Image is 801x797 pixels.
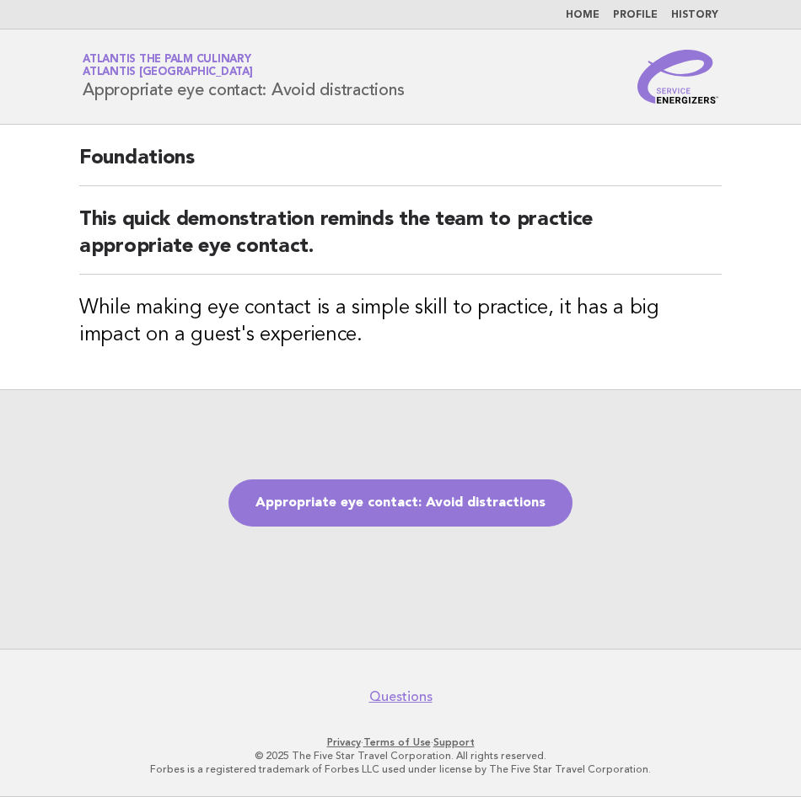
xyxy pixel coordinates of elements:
a: Terms of Use [363,736,431,748]
a: Questions [369,688,433,705]
img: Service Energizers [637,50,718,104]
a: Atlantis The Palm CulinaryAtlantis [GEOGRAPHIC_DATA] [83,54,253,78]
a: Privacy [327,736,361,748]
h1: Appropriate eye contact: Avoid distractions [83,55,404,99]
p: © 2025 The Five Star Travel Corporation. All rights reserved. [24,749,777,762]
a: Home [566,10,599,20]
p: · · [24,735,777,749]
h2: This quick demonstration reminds the team to practice appropriate eye contact. [79,206,722,275]
a: Support [433,736,475,748]
span: Atlantis [GEOGRAPHIC_DATA] [83,67,253,78]
a: History [671,10,718,20]
h2: Foundations [79,145,722,186]
p: Forbes is a registered trademark of Forbes LLC used under license by The Five Star Travel Corpora... [24,762,777,776]
a: Appropriate eye contact: Avoid distractions [228,479,573,527]
h3: While making eye contact is a simple skill to practice, it has a big impact on a guest's experience. [79,295,722,349]
a: Profile [613,10,658,20]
